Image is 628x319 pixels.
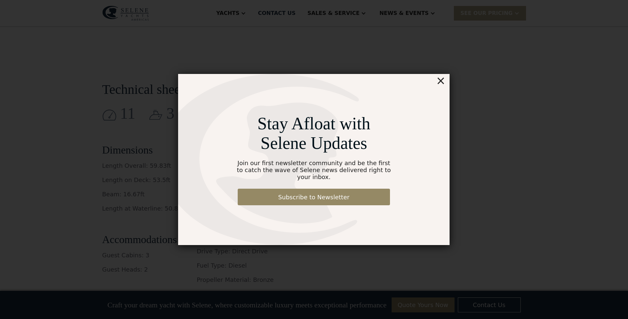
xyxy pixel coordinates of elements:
[2,148,6,152] input: I want to subscribe to your Newsletter.Unsubscribe any time by clicking the link at the bottom of...
[238,189,390,205] a: Subscribe to Newsletter
[436,74,446,87] div: ×
[234,114,394,153] div: Stay Afloat with Selene Updates
[234,159,394,180] div: Join our first newsletter community and be the first to catch the wave of Selene news delivered r...
[2,147,75,159] strong: I want to subscribe to your Newsletter.
[2,147,107,165] span: Unsubscribe any time by clicking the link at the bottom of any message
